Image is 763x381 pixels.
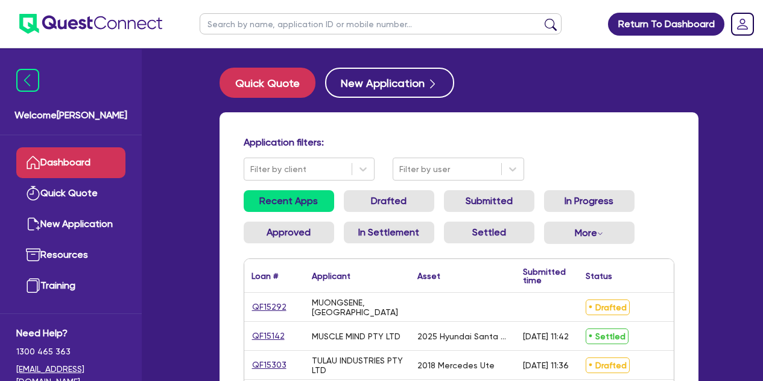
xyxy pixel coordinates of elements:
a: Dashboard [16,147,125,178]
div: MUONGSENE, [GEOGRAPHIC_DATA] [312,298,403,317]
img: icon-menu-close [16,69,39,92]
img: new-application [26,217,40,231]
span: Welcome [PERSON_NAME] [14,108,127,123]
a: Submitted [444,190,534,212]
div: Asset [417,272,440,280]
a: Settled [444,222,534,243]
a: Approved [244,222,334,243]
span: Need Help? [16,326,125,341]
a: New Application [16,209,125,240]
button: Quick Quote [220,68,315,98]
img: quest-connect-logo-blue [19,14,162,34]
div: 2025 Hyundai Santa Fe [417,331,508,341]
a: In Settlement [344,222,434,243]
img: quick-quote [26,186,40,200]
a: Training [16,271,125,301]
input: Search by name, application ID or mobile number... [200,13,562,34]
button: Dropdown toggle [544,222,635,244]
a: Dropdown toggle [727,8,758,40]
a: Resources [16,240,125,271]
div: 2018 Mercedes Ute [417,360,495,370]
div: MUSCLE MIND PTY LTD [312,331,400,341]
span: Drafted [586,299,630,315]
div: TULAU INDUSTRIES PTY LTD [312,356,403,375]
span: Drafted [586,357,630,373]
span: Settled [586,328,628,344]
a: In Progress [544,190,635,212]
a: QF15303 [252,358,287,372]
div: Status [586,272,612,280]
img: training [26,278,40,293]
h4: Application filters: [244,136,674,148]
a: Return To Dashboard [608,13,724,36]
div: [DATE] 11:36 [523,360,569,370]
div: Submitted time [523,267,566,284]
a: Quick Quote [16,178,125,209]
a: Drafted [344,190,434,212]
a: Quick Quote [220,68,325,98]
a: QF15142 [252,329,285,343]
a: QF15292 [252,300,287,314]
div: Loan # [252,272,278,280]
img: resources [26,248,40,262]
div: Applicant [312,272,350,280]
a: Recent Apps [244,190,334,212]
button: New Application [325,68,454,98]
span: 1300 465 363 [16,345,125,358]
div: [DATE] 11:42 [523,331,569,341]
